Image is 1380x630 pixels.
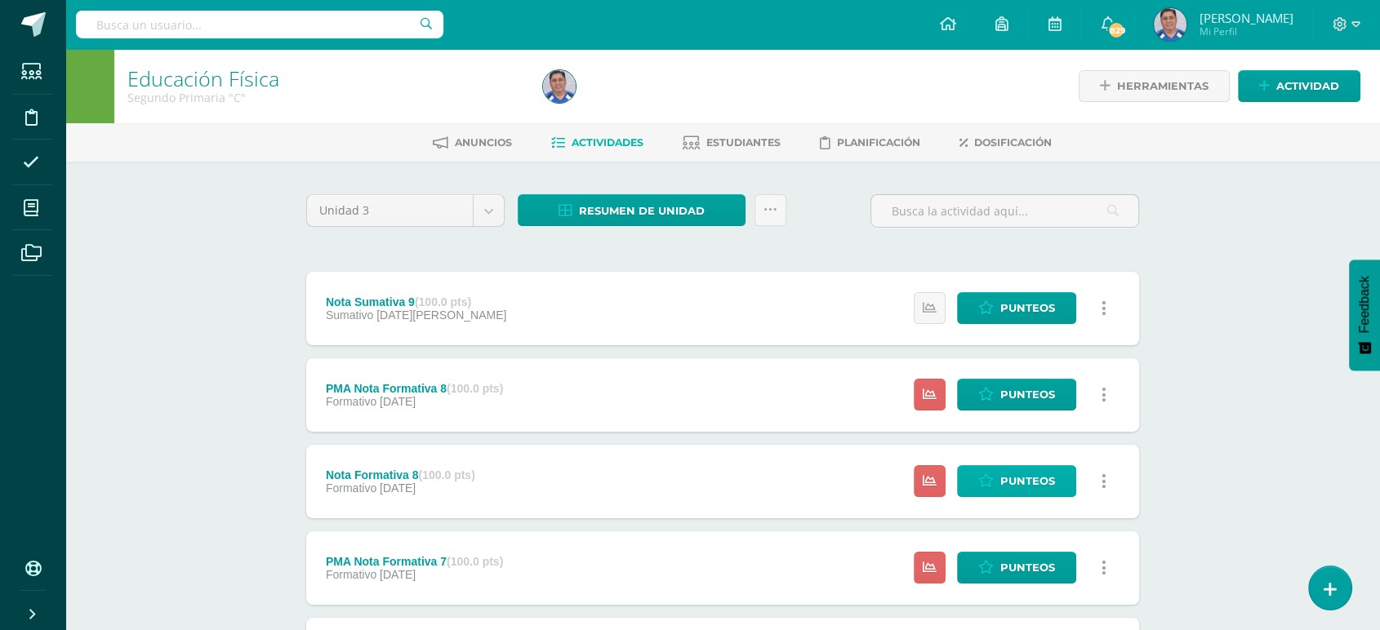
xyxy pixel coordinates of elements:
[1349,260,1380,370] button: Feedback - Mostrar encuesta
[326,555,503,568] div: PMA Nota Formativa 7
[1000,379,1055,410] span: Punteos
[1000,466,1055,496] span: Punteos
[974,136,1052,149] span: Dosificación
[1357,276,1372,333] span: Feedback
[543,70,576,103] img: a70d0038ccf6c87a58865f66233eda2a.png
[76,11,443,38] input: Busca un usuario...
[447,382,503,395] strong: (100.0 pts)
[326,308,373,322] span: Sumativo
[1107,21,1125,39] span: 829
[579,196,705,226] span: Resumen de unidad
[380,395,416,408] span: [DATE]
[957,465,1076,497] a: Punteos
[957,379,1076,410] a: Punteos
[1154,8,1186,41] img: a70d0038ccf6c87a58865f66233eda2a.png
[837,136,920,149] span: Planificación
[326,382,503,395] div: PMA Nota Formativa 8
[518,194,746,226] a: Resumen de unidad
[1238,70,1360,102] a: Actividad
[1000,552,1055,583] span: Punteos
[957,552,1076,583] a: Punteos
[706,136,781,149] span: Estudiantes
[326,568,376,581] span: Formativo
[572,136,643,149] span: Actividades
[127,90,523,105] div: Segundo Primaria 'C'
[307,195,504,226] a: Unidad 3
[1000,293,1055,323] span: Punteos
[871,195,1138,227] input: Busca la actividad aquí...
[1079,70,1230,102] a: Herramientas
[326,395,376,408] span: Formativo
[326,468,475,481] div: Nota Formativa 8
[820,130,920,156] a: Planificación
[127,67,523,90] h1: Educación Física
[380,568,416,581] span: [DATE]
[1199,24,1293,38] span: Mi Perfil
[551,130,643,156] a: Actividades
[319,195,461,226] span: Unidad 3
[1199,10,1293,26] span: [PERSON_NAME]
[455,136,512,149] span: Anuncios
[418,468,474,481] strong: (100.0 pts)
[959,130,1052,156] a: Dosificación
[380,481,416,495] span: [DATE]
[1117,71,1209,101] span: Herramientas
[415,295,471,308] strong: (100.0 pts)
[376,308,506,322] span: [DATE][PERSON_NAME]
[447,555,503,568] strong: (100.0 pts)
[326,295,506,308] div: Nota Sumativa 9
[326,481,376,495] span: Formativo
[1276,71,1339,101] span: Actividad
[433,130,512,156] a: Anuncios
[683,130,781,156] a: Estudiantes
[957,292,1076,324] a: Punteos
[127,64,279,92] a: Educación Física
